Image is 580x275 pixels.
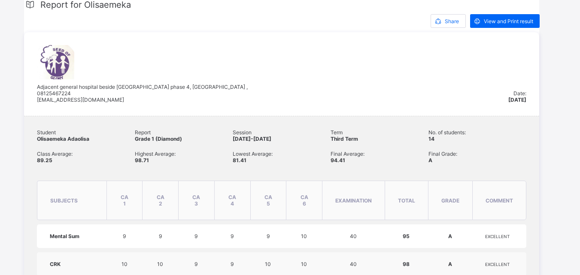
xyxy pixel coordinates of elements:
span: Olisaemeka Adaolisa [37,136,89,142]
span: 10 [157,261,163,267]
span: grade [441,197,459,204]
span: Lowest Average: [233,151,331,157]
span: Examination [335,197,372,204]
span: 9 [123,233,126,239]
span: 9 [159,233,162,239]
span: 10 [265,261,271,267]
span: A [448,233,452,239]
span: 9 [231,233,234,239]
span: 89.25 [37,157,52,163]
span: Grade 1 (Diamond) [135,136,182,142]
span: Share [445,18,459,24]
span: [DATE]-[DATE] [233,136,271,142]
span: 9 [231,261,234,267]
span: Mental Sum [50,233,79,239]
span: [DATE] [508,97,526,103]
span: CA 2 [157,194,164,207]
span: 14 [428,136,434,142]
span: 98 [403,261,410,267]
span: Date: [513,90,526,97]
span: Adjacent general hospital beside [GEOGRAPHIC_DATA] phase 4, [GEOGRAPHIC_DATA] , 08125467224 [EMAI... [37,84,248,103]
span: View and Print result [484,18,533,24]
span: EXCELLENT [485,234,510,239]
span: 40 [350,233,357,239]
span: CRK [50,261,61,267]
span: 9 [194,261,197,267]
span: A [448,261,452,267]
span: EXCELLENT [485,262,510,267]
span: total [398,197,415,204]
span: 94.41 [331,157,345,163]
span: 40 [350,261,357,267]
span: A [428,157,432,163]
span: CA 1 [121,194,128,207]
img: seedofgloryschool.png [37,45,74,79]
span: CA 6 [301,194,308,207]
span: Report [135,129,233,136]
span: comment [486,197,513,204]
span: 9 [267,233,270,239]
span: Session [233,129,331,136]
span: Class Average: [37,151,135,157]
span: Third Term [331,136,358,142]
span: CA 5 [264,194,272,207]
span: 98.71 [135,157,149,163]
span: Student [37,129,135,136]
span: CA 4 [228,194,236,207]
span: 10 [121,261,128,267]
span: subjects [50,197,78,204]
span: Final Grade: [428,151,526,157]
span: 10 [301,261,307,267]
span: 81.41 [233,157,246,163]
span: 95 [403,233,410,239]
span: CA 3 [192,194,200,207]
span: No. of students: [428,129,526,136]
span: 9 [194,233,197,239]
span: 10 [301,233,307,239]
span: Highest Average: [135,151,233,157]
span: Final Average: [331,151,428,157]
span: Term [331,129,428,136]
